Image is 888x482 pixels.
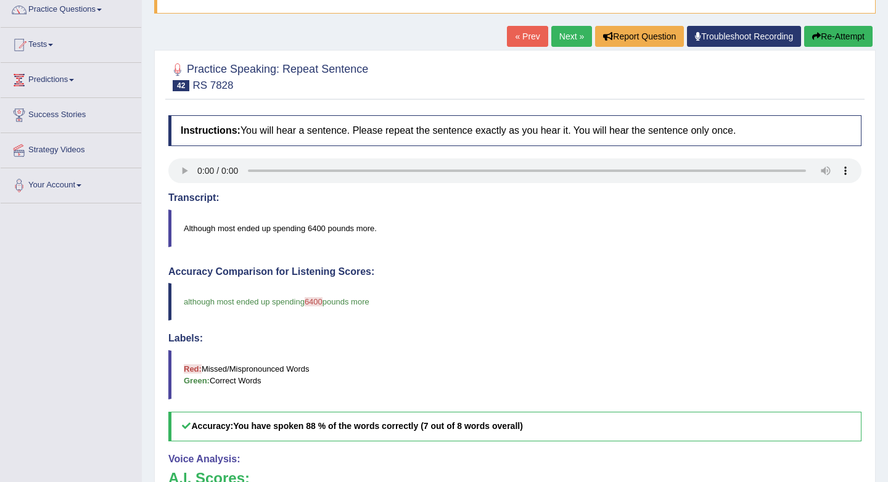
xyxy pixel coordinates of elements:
[168,60,368,91] h2: Practice Speaking: Repeat Sentence
[551,26,592,47] a: Next »
[173,80,189,91] span: 42
[507,26,548,47] a: « Prev
[1,168,141,199] a: Your Account
[323,297,369,306] span: pounds more
[168,454,861,465] h4: Voice Analysis:
[181,125,240,136] b: Instructions:
[233,421,523,431] b: You have spoken 88 % of the words correctly (7 out of 8 words overall)
[168,210,861,247] blockquote: Although most ended up spending 6400 pounds more.
[168,333,861,344] h4: Labels:
[1,98,141,129] a: Success Stories
[1,63,141,94] a: Predictions
[687,26,801,47] a: Troubleshoot Recording
[1,133,141,164] a: Strategy Videos
[168,412,861,441] h5: Accuracy:
[168,266,861,277] h4: Accuracy Comparison for Listening Scores:
[184,297,305,306] span: although most ended up spending
[595,26,684,47] button: Report Question
[192,80,233,91] small: RS 7828
[1,28,141,59] a: Tests
[168,115,861,146] h4: You will hear a sentence. Please repeat the sentence exactly as you hear it. You will hear the se...
[168,350,861,399] blockquote: Missed/Mispronounced Words Correct Words
[168,192,861,203] h4: Transcript:
[804,26,873,47] button: Re-Attempt
[305,297,323,306] span: 6400
[184,376,210,385] b: Green:
[184,364,202,374] b: Red:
